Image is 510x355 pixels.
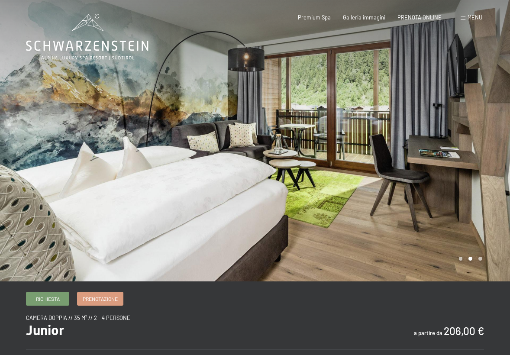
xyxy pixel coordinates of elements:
[26,314,130,321] span: camera doppia // 35 m² // 2 - 4 persone
[298,14,331,21] a: Premium Spa
[83,295,118,303] span: Prenotazione
[444,325,484,337] b: 206,00 €
[414,329,442,336] span: a partire da
[397,14,442,21] a: PRENOTA ONLINE
[26,322,64,339] span: Junior
[77,292,123,305] a: Prenotazione
[468,14,482,21] span: Menu
[343,14,385,21] a: Galleria immagini
[26,292,69,305] a: Richiesta
[36,295,60,303] span: Richiesta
